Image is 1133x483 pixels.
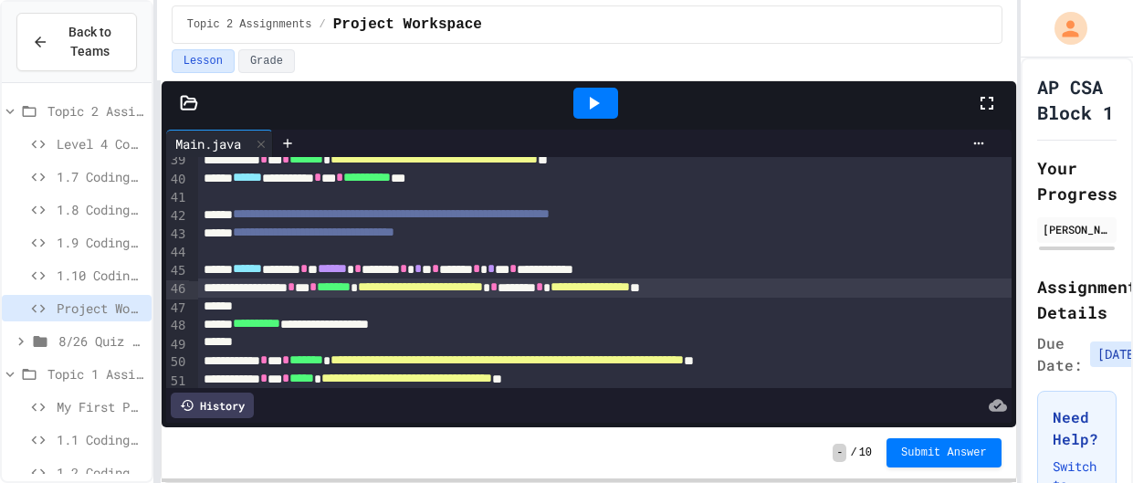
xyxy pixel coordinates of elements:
span: 1.2 Coding Practice [57,463,144,482]
div: Main.java [166,134,250,153]
h2: Assignment Details [1037,274,1117,325]
button: Grade [238,49,295,73]
span: 1.8 Coding Practice [57,200,144,219]
span: Project Workspace [57,299,144,318]
span: Topic 1 Assignments [47,364,144,383]
span: / [850,446,856,460]
button: Back to Teams [16,13,137,71]
span: My First Program [57,397,144,416]
div: 44 [166,244,189,262]
span: 1.9 Coding Practice [57,233,144,252]
span: Topic 2 Assignments [47,101,144,121]
span: 1.7 Coding Practice [57,167,144,186]
button: Lesson [172,49,235,73]
span: Project Workspace [333,14,482,36]
span: Level 4 Coding Challenge [57,134,144,153]
span: 1.10 Coding Practice [57,266,144,285]
span: 8/26 Quiz Review [58,331,144,351]
div: 41 [166,189,189,207]
span: Submit Answer [901,446,987,460]
div: 42 [166,207,189,226]
div: 48 [166,317,189,335]
div: Main.java [166,130,273,157]
div: 49 [166,336,189,354]
div: History [171,393,254,418]
h3: Need Help? [1053,406,1101,450]
span: / [320,17,326,32]
div: 43 [166,226,189,244]
div: 50 [166,353,189,372]
span: Topic 2 Assignments [187,17,312,32]
div: 40 [166,171,189,189]
div: 51 [166,373,189,391]
span: Back to Teams [59,23,121,61]
span: - [833,444,846,462]
div: 46 [166,280,189,299]
span: Due Date: [1037,332,1083,376]
div: [PERSON_NAME] [1043,221,1111,237]
h1: AP CSA Block 1 [1037,74,1117,125]
div: 39 [166,152,189,170]
div: 47 [166,299,189,318]
h2: Your Progress [1037,155,1117,206]
div: 45 [166,262,189,280]
span: 10 [859,446,872,460]
div: My Account [1035,7,1092,49]
span: 1.1 Coding Practice [57,430,144,449]
button: Submit Answer [886,438,1002,467]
